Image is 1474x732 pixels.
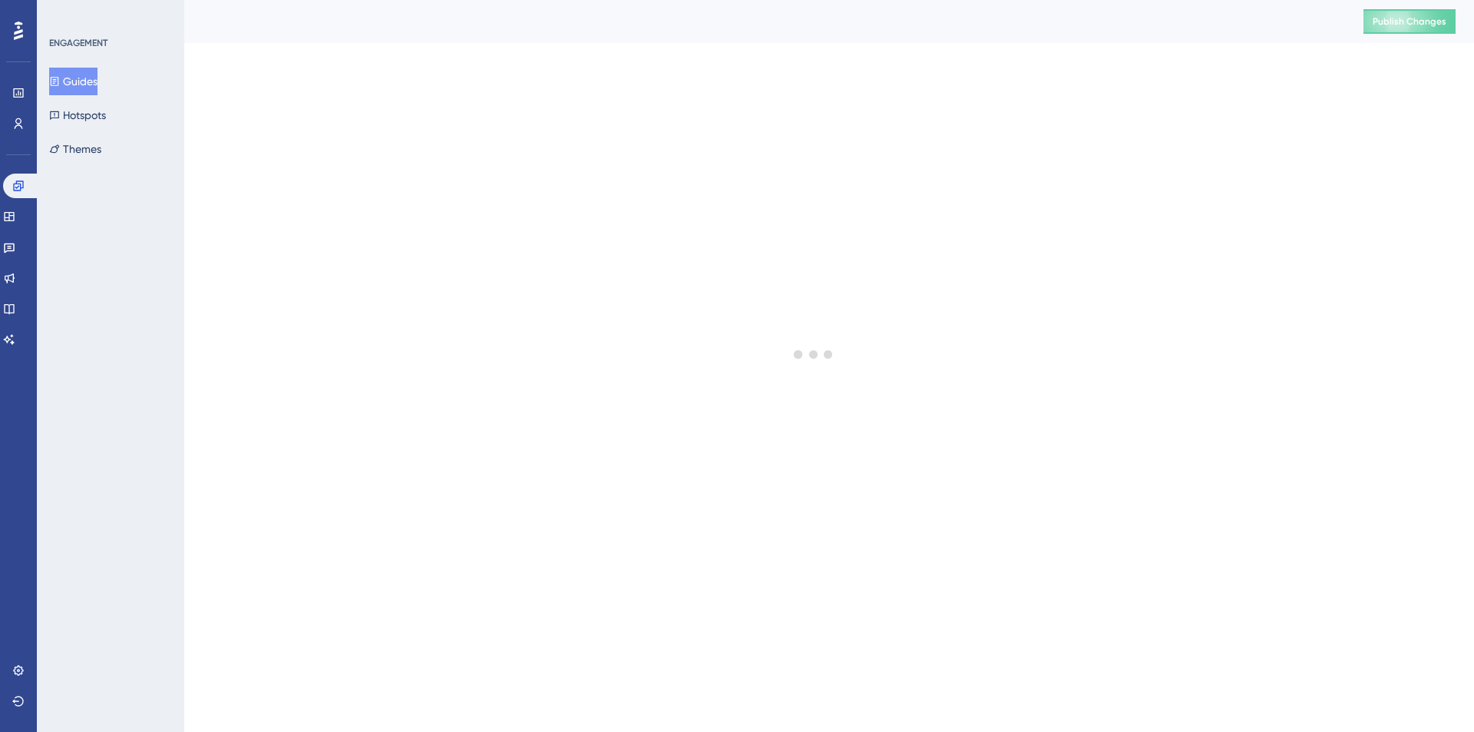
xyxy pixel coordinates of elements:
button: Guides [49,68,97,95]
span: Publish Changes [1373,15,1446,28]
button: Publish Changes [1363,9,1456,34]
button: Themes [49,135,101,163]
button: Hotspots [49,101,106,129]
div: ENGAGEMENT [49,37,107,49]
